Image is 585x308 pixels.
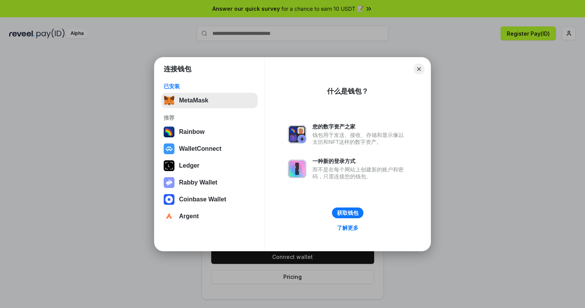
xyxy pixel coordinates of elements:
div: 了解更多 [337,224,358,231]
div: 您的数字资产之家 [312,123,408,130]
div: 获取钱包 [337,209,358,216]
div: 已安装 [164,83,255,90]
img: svg+xml,%3Csvg%20xmlns%3D%22http%3A%2F%2Fwww.w3.org%2F2000%2Fsvg%22%20width%3D%2228%22%20height%3... [164,160,174,171]
div: Coinbase Wallet [179,196,226,203]
button: Coinbase Wallet [161,192,258,207]
h1: 连接钱包 [164,64,191,74]
div: 钱包用于发送、接收、存储和显示像以太坊和NFT这样的数字资产。 [312,132,408,145]
div: WalletConnect [179,145,222,152]
div: Ledger [179,162,199,169]
div: 推荐 [164,114,255,121]
button: Ledger [161,158,258,173]
div: Argent [179,213,199,220]
button: 获取钱包 [332,208,363,218]
img: svg+xml,%3Csvg%20width%3D%2228%22%20height%3D%2228%22%20viewBox%3D%220%200%2028%2028%22%20fill%3D... [164,211,174,222]
div: Rainbow [179,128,205,135]
a: 了解更多 [332,223,363,233]
button: Argent [161,209,258,224]
div: 一种新的登录方式 [312,158,408,165]
button: WalletConnect [161,141,258,156]
div: 而不是在每个网站上创建新的账户和密码，只需连接您的钱包。 [312,166,408,180]
button: MetaMask [161,93,258,108]
img: svg+xml,%3Csvg%20xmlns%3D%22http%3A%2F%2Fwww.w3.org%2F2000%2Fsvg%22%20fill%3D%22none%22%20viewBox... [288,160,306,178]
div: Rabby Wallet [179,179,217,186]
button: Rabby Wallet [161,175,258,190]
img: svg+xml,%3Csvg%20width%3D%22120%22%20height%3D%22120%22%20viewBox%3D%220%200%20120%20120%22%20fil... [164,127,174,137]
img: svg+xml,%3Csvg%20width%3D%2228%22%20height%3D%2228%22%20viewBox%3D%220%200%2028%2028%22%20fill%3D... [164,143,174,154]
img: svg+xml,%3Csvg%20xmlns%3D%22http%3A%2F%2Fwww.w3.org%2F2000%2Fsvg%22%20fill%3D%22none%22%20viewBox... [164,177,174,188]
div: 什么是钱包？ [327,87,368,96]
img: svg+xml,%3Csvg%20xmlns%3D%22http%3A%2F%2Fwww.w3.org%2F2000%2Fsvg%22%20fill%3D%22none%22%20viewBox... [288,125,306,143]
button: Rainbow [161,124,258,140]
button: Close [414,64,424,74]
img: svg+xml,%3Csvg%20width%3D%2228%22%20height%3D%2228%22%20viewBox%3D%220%200%2028%2028%22%20fill%3D... [164,194,174,205]
div: MetaMask [179,97,208,104]
img: svg+xml,%3Csvg%20fill%3D%22none%22%20height%3D%2233%22%20viewBox%3D%220%200%2035%2033%22%20width%... [164,95,174,106]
